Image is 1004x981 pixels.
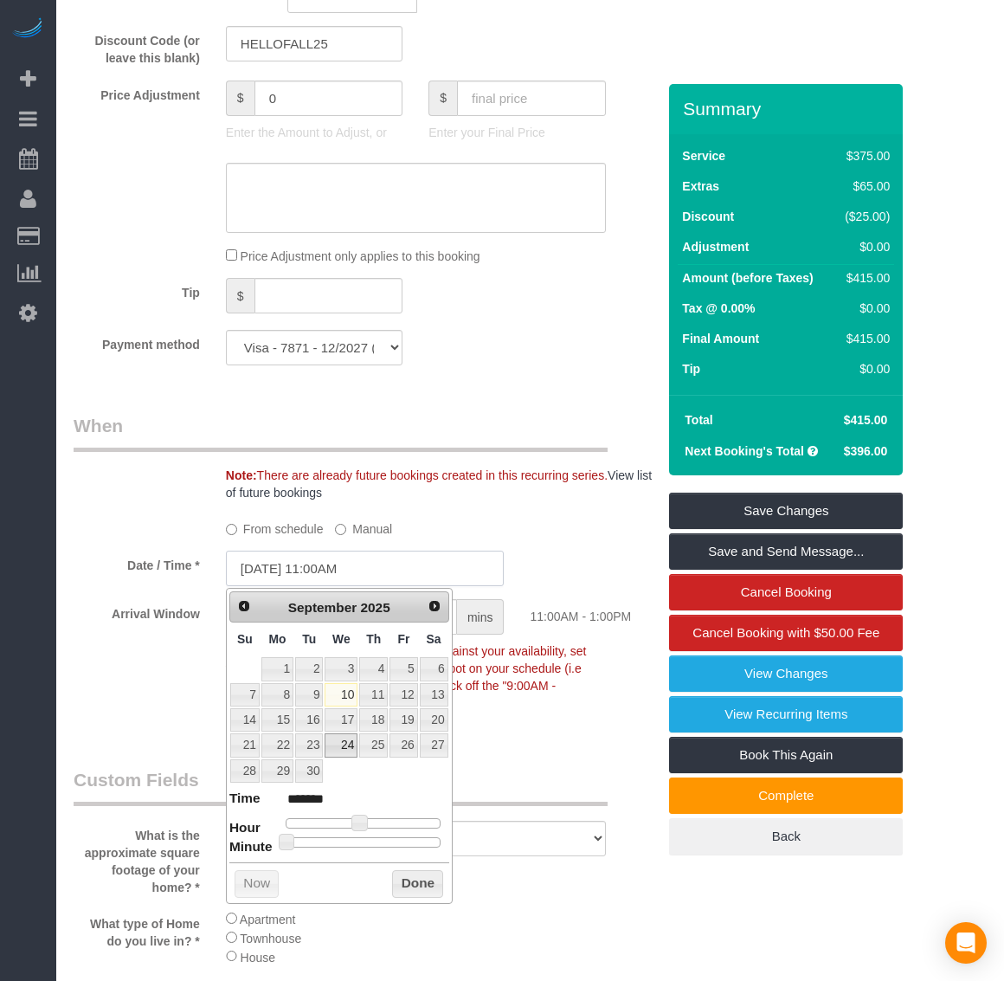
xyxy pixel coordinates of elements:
[213,467,669,501] div: There are already future bookings created in this recurring series.
[682,147,725,165] label: Service
[669,778,903,814] a: Complete
[839,177,891,195] div: $65.00
[335,524,346,535] input: Manual
[325,733,357,757] a: 24
[61,599,213,623] label: Arrival Window
[682,360,700,378] label: Tip
[230,683,260,707] a: 7
[61,330,213,353] label: Payment method
[669,493,903,529] a: Save Changes
[839,147,891,165] div: $375.00
[427,632,441,646] span: Saturday
[226,81,254,116] span: $
[389,733,417,757] a: 26
[229,837,273,859] dt: Minute
[240,913,296,926] span: Apartment
[685,413,712,427] strong: Total
[517,599,669,625] div: 11:00AM - 1:00PM
[844,444,888,458] span: $396.00
[839,360,891,378] div: $0.00
[226,278,254,313] span: $
[389,683,417,707] a: 12
[682,177,719,195] label: Extras
[389,657,417,681] a: 5
[61,81,213,104] label: Price Adjustment
[325,657,357,681] a: 3
[268,632,286,646] span: Monday
[261,733,293,757] a: 22
[261,708,293,732] a: 15
[295,657,323,681] a: 2
[325,708,357,732] a: 17
[61,551,213,574] label: Date / Time *
[241,950,275,964] span: House
[74,767,608,806] legend: Custom Fields
[229,818,261,840] dt: Hour
[366,632,381,646] span: Thursday
[302,632,316,646] span: Tuesday
[332,632,351,646] span: Wednesday
[392,870,443,898] button: Done
[230,733,260,757] a: 21
[397,632,409,646] span: Friday
[237,599,251,613] span: Prev
[682,300,755,317] label: Tax @ 0.00%
[226,124,402,141] p: Enter the Amount to Adjust, or
[261,683,293,707] a: 8
[669,655,903,692] a: View Changes
[839,238,891,255] div: $0.00
[839,208,891,225] div: ($25.00)
[682,330,759,347] label: Final Amount
[61,26,213,67] label: Discount Code (or leave this blank)
[61,821,213,896] label: What is the approximate square footage of your home? *
[295,683,323,707] a: 9
[682,238,749,255] label: Adjustment
[74,413,608,452] legend: When
[226,524,237,535] input: From schedule
[359,708,388,732] a: 18
[420,733,448,757] a: 27
[359,733,388,757] a: 25
[839,330,891,347] div: $415.00
[420,683,448,707] a: 13
[945,922,987,964] div: Open Intercom Messenger
[669,696,903,733] a: View Recurring Items
[844,413,888,427] span: $415.00
[295,708,323,732] a: 16
[61,909,213,950] label: What type of Home do you live in? *
[389,708,417,732] a: 19
[232,594,256,618] a: Prev
[420,657,448,681] a: 6
[261,759,293,783] a: 29
[669,737,903,773] a: Book This Again
[10,17,45,42] img: Automaid Logo
[361,600,390,615] span: 2025
[669,818,903,855] a: Back
[420,708,448,732] a: 20
[457,81,606,116] input: final price
[839,300,891,317] div: $0.00
[692,625,879,640] span: Cancel Booking with $50.00 Fee
[669,574,903,610] a: Cancel Booking
[230,759,260,783] a: 28
[428,81,457,116] span: $
[669,615,903,651] a: Cancel Booking with $50.00 Fee
[226,551,505,586] input: MM/DD/YYYY HH:MM
[669,533,903,570] a: Save and Send Message...
[359,657,388,681] a: 4
[235,870,279,898] button: Now
[61,278,213,301] label: Tip
[685,444,804,458] strong: Next Booking's Total
[261,657,293,681] a: 1
[237,632,253,646] span: Sunday
[682,208,734,225] label: Discount
[325,683,357,707] a: 10
[295,759,323,783] a: 30
[422,594,447,618] a: Next
[335,514,392,538] label: Manual
[226,468,257,482] strong: Note:
[230,708,260,732] a: 14
[229,789,261,810] dt: Time
[359,683,388,707] a: 11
